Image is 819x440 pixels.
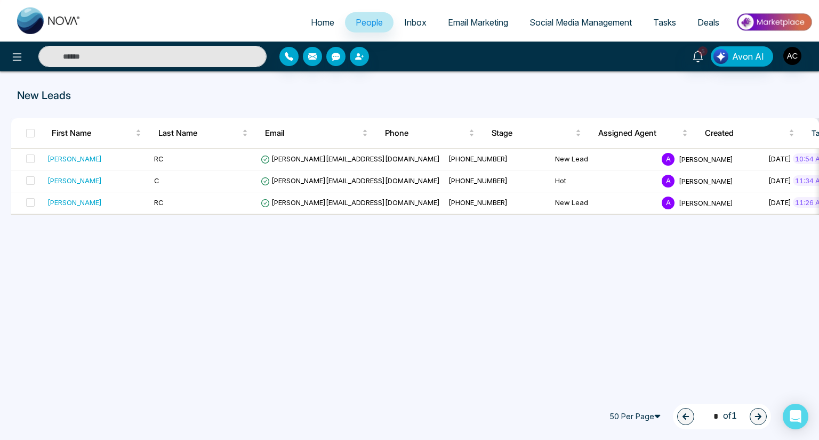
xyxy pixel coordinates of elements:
[598,127,680,140] span: Assigned Agent
[783,47,801,65] img: User Avatar
[529,17,632,28] span: Social Media Management
[711,46,773,67] button: Avon AI
[261,176,440,185] span: [PERSON_NAME][EMAIL_ADDRESS][DOMAIN_NAME]
[705,127,786,140] span: Created
[662,153,675,166] span: A
[154,198,164,207] span: RC
[47,153,102,164] div: [PERSON_NAME]
[265,127,360,140] span: Email
[768,176,791,185] span: [DATE]
[662,197,675,209] span: A
[47,197,102,208] div: [PERSON_NAME]
[707,409,737,423] span: of 1
[376,118,483,148] th: Phone
[154,154,164,163] span: RC
[685,46,711,65] a: 5
[345,12,394,32] a: People
[679,176,733,185] span: [PERSON_NAME]
[696,118,803,148] th: Created
[735,10,813,34] img: Market-place.gif
[643,12,687,32] a: Tasks
[662,175,675,188] span: A
[448,154,508,163] span: [PHONE_NUMBER]
[713,49,728,64] img: Lead Flow
[519,12,643,32] a: Social Media Management
[300,12,345,32] a: Home
[17,87,802,103] p: New Leads
[385,127,467,140] span: Phone
[483,118,590,148] th: Stage
[551,192,657,214] td: New Lead
[590,118,696,148] th: Assigned Agent
[551,170,657,192] td: Hot
[437,12,519,32] a: Email Marketing
[448,176,508,185] span: [PHONE_NUMBER]
[783,404,808,429] div: Open Intercom Messenger
[679,154,733,163] span: [PERSON_NAME]
[261,154,440,163] span: [PERSON_NAME][EMAIL_ADDRESS][DOMAIN_NAME]
[653,17,676,28] span: Tasks
[679,198,733,207] span: [PERSON_NAME]
[150,118,256,148] th: Last Name
[47,175,102,186] div: [PERSON_NAME]
[17,7,81,34] img: Nova CRM Logo
[605,408,669,425] span: 50 Per Page
[732,50,764,63] span: Avon AI
[154,176,159,185] span: C
[448,17,508,28] span: Email Marketing
[311,17,334,28] span: Home
[356,17,383,28] span: People
[43,118,150,148] th: First Name
[687,12,730,32] a: Deals
[768,154,791,163] span: [DATE]
[52,127,133,140] span: First Name
[158,127,240,140] span: Last Name
[551,149,657,170] td: New Lead
[404,17,427,28] span: Inbox
[261,198,440,207] span: [PERSON_NAME][EMAIL_ADDRESS][DOMAIN_NAME]
[256,118,376,148] th: Email
[697,17,719,28] span: Deals
[698,46,708,56] span: 5
[394,12,437,32] a: Inbox
[448,198,508,207] span: [PHONE_NUMBER]
[768,198,791,207] span: [DATE]
[492,127,573,140] span: Stage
